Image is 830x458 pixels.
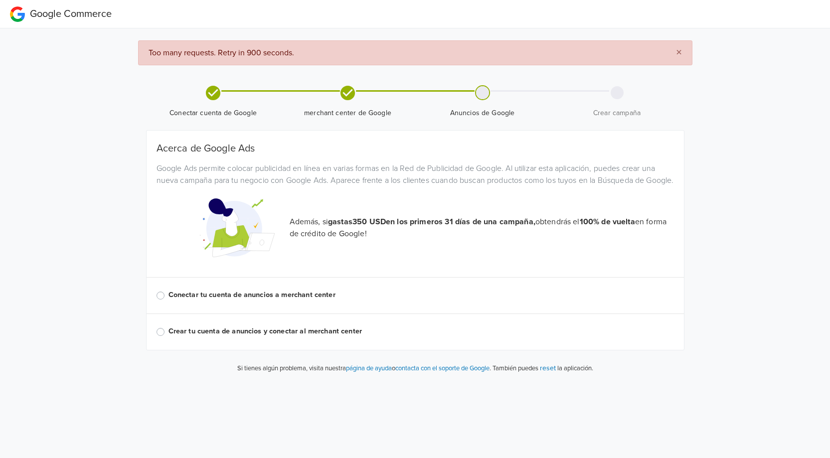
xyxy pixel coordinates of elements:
span: Google Commerce [30,8,112,20]
span: merchant center de Google [285,108,411,118]
button: Close [666,41,692,65]
span: × [676,45,682,60]
div: Google Ads permite colocar publicidad en línea en varias formas en la Red de Publicidad de Google... [149,162,681,186]
span: Too many requests. Retry in 900 seconds. [149,48,294,58]
p: Si tienes algún problema, visita nuestra o . [237,364,491,374]
span: Anuncios de Google [419,108,546,118]
img: Google Promotional Codes [200,190,275,265]
button: reset [540,362,556,374]
a: contacta con el soporte de Google [395,364,490,372]
label: Conectar tu cuenta de anuncios a merchant center [168,290,674,301]
p: Además, si obtendrás el en forma de crédito de Google! [290,216,674,240]
span: Crear campaña [554,108,680,118]
label: Crear tu cuenta de anuncios y conectar al merchant center [168,326,674,337]
p: También puedes la aplicación. [491,362,593,374]
a: página de ayuda [346,364,392,372]
h5: Acerca de Google Ads [157,143,674,154]
span: Conectar cuenta de Google [150,108,277,118]
strong: 100% de vuelta [580,217,635,227]
strong: gastas 350 USD en los primeros 31 días de una campaña, [328,217,535,227]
